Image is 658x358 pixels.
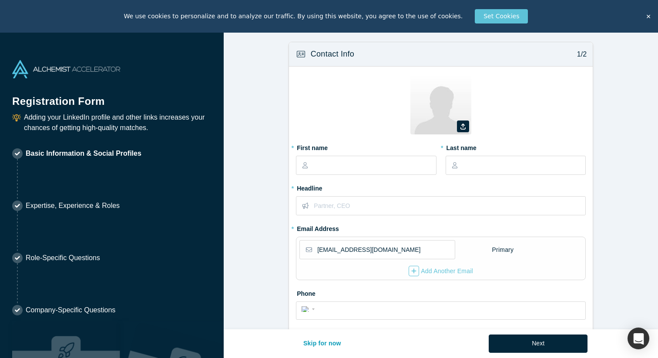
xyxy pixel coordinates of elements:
img: Alchemist Accelerator Logo [12,60,120,78]
p: Role-Specific Questions [26,253,100,263]
button: Next [489,335,587,353]
label: Email Address [296,221,339,234]
p: Basic Information & Social Profiles [26,148,141,159]
p: Company-Specific Questions [26,305,115,315]
button: Add Another Email [408,265,473,277]
label: Last name [446,141,586,153]
label: Headline [296,181,586,193]
button: Set Cookies [475,9,528,23]
img: Profile user default [410,74,471,134]
button: Skip for now [294,335,350,353]
label: Location [296,326,586,338]
label: Phone [296,286,586,298]
input: Partner, CEO [314,197,585,215]
div: Add Another Email [409,266,473,276]
button: Accept policy [642,10,655,23]
h1: Registration Form [12,84,211,109]
h3: Contact Info [311,48,354,60]
p: Expertise, Experience & Roles [26,201,120,211]
p: 1/2 [572,49,587,60]
p: Adding your LinkedIn profile and other links increases your chances of getting high-quality matches. [24,112,211,133]
div: Primary [492,242,514,258]
label: First name [296,141,436,153]
div: We use cookies to personalize and to analyze our traffic. By using this website, you agree to the... [9,9,649,23]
